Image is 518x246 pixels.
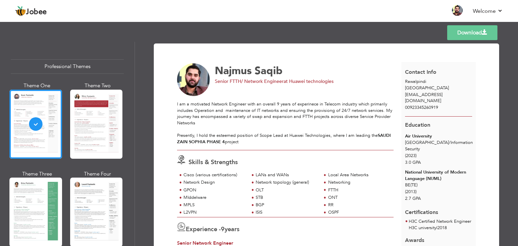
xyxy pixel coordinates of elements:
div: Local Area Networks [328,172,390,178]
div: MPLS [183,202,245,208]
span: Awards [405,232,424,244]
span: [GEOGRAPHIC_DATA] Information Security [405,140,473,152]
span: H3C Certified Network Engineer [409,218,471,224]
div: Theme One [11,82,63,89]
div: Professional Themes [11,59,124,74]
div: BGP [256,202,317,208]
span: Skills & Strengths [189,158,238,166]
span: Saqib [255,64,283,78]
div: I am a motivated Network Engineer with an overall 9 years of experinece in Telecom industry which... [177,101,394,145]
div: GPON [183,187,245,193]
div: Theme Four [71,171,124,178]
span: 00923345260919 [405,104,438,111]
div: ISIS [256,209,317,216]
span: Contact Info [405,68,436,76]
div: OLT [256,187,317,193]
span: [GEOGRAPHIC_DATA] [405,85,449,91]
img: Profile Img [452,5,463,16]
div: L2VPN [183,209,245,216]
div: RR [328,202,390,208]
a: Download [447,25,497,40]
span: / [449,140,451,146]
span: [EMAIL_ADDRESS][DOMAIN_NAME] [405,92,442,104]
p: H3C university 2018 [409,225,471,232]
span: 3.0 GPA [405,159,421,165]
span: Najmus [215,64,252,78]
span: Experience - [186,225,221,234]
span: 9 [221,225,225,234]
div: Cisco (various certifications) [183,172,245,178]
span: (2013) [405,189,416,195]
div: Theme Three [11,171,63,178]
span: Education [405,121,430,129]
span: | [436,225,437,231]
span: 2.7 GPA [405,195,421,202]
span: Rawalpindi [405,79,426,85]
span: (2023) [405,153,416,159]
span: Certifications [405,204,438,216]
div: MIddelware [183,194,245,201]
div: National University of Modern Language (NUML) [405,169,472,182]
label: years [221,225,239,234]
div: LANs and WANs [256,172,317,178]
div: Air University [405,133,472,140]
div: ONT [328,194,390,201]
span: at Huawei technologies [284,78,334,85]
span: Jobee [26,8,47,16]
div: Network Design [183,179,245,186]
a: Welcome [473,7,503,15]
span: BE(TE) [405,182,418,188]
img: jobee.io [15,6,26,17]
img: No image [177,63,210,96]
div: STB [256,194,317,201]
a: Jobee [15,6,47,17]
div: Networking [328,179,390,186]
div: OSPF [328,209,390,216]
div: FTTH [328,187,390,193]
span: Senior FTTH/ Network Engineer [215,78,284,85]
div: Network topology (general) [256,179,317,186]
strong: SAUDI ZAIN SOPHIA PHASE 4 [177,132,391,145]
div: Theme Two [71,82,124,89]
